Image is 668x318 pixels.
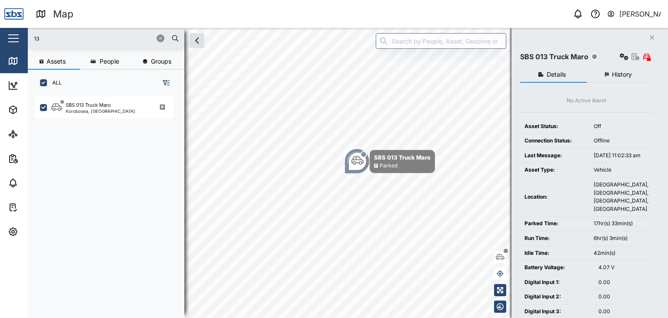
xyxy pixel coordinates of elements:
div: No Active Alarm [567,97,607,105]
div: Alarms [23,178,50,188]
div: 17hr(s) 33min(s) [594,220,648,228]
div: Digital Input 2: [524,293,590,301]
div: [DATE] 11:02:33 am [594,152,648,160]
canvas: Map [28,28,668,318]
div: Reports [23,154,52,163]
div: Settings [23,227,53,237]
div: Offline [594,137,648,145]
div: Battery Voltage: [524,264,590,272]
div: grid [35,93,184,311]
div: Parked [380,162,397,170]
div: 42min(s) [594,249,648,257]
div: Vehicle [594,166,648,174]
div: Korobosea, [GEOGRAPHIC_DATA] [66,109,135,113]
div: Digital Input 1: [524,278,590,287]
div: Tasks [23,203,47,212]
div: SBS 013 Truck Maro [520,51,588,62]
div: [PERSON_NAME] [619,9,661,20]
span: Groups [151,58,171,64]
span: Assets [47,58,66,64]
div: Connection Status: [524,137,585,145]
div: Location: [524,193,585,201]
div: Idle Time: [524,249,585,257]
div: Digital Input 3: [524,308,590,316]
div: Asset Status: [524,122,585,131]
div: Run Time: [524,234,585,243]
div: Asset Type: [524,166,585,174]
img: Main Logo [4,4,23,24]
div: SBS 013 Truck Maro [374,153,431,162]
div: Off [594,122,648,131]
div: 6hr(s) 3min(s) [594,234,648,243]
div: Map [23,56,42,66]
span: People [100,58,119,64]
span: History [612,71,632,78]
div: 0.00 [598,278,648,287]
div: Map [53,7,73,22]
span: Details [547,71,566,78]
div: 0.00 [598,293,648,301]
div: Dashboard [23,81,62,90]
div: Map marker [344,148,370,174]
div: 4.07 V [598,264,648,272]
div: Map marker [348,150,435,173]
div: Last Message: [524,152,585,160]
div: Assets [23,105,50,115]
input: Search by People, Asset, Geozone or Place [376,33,506,49]
div: 0.00 [598,308,648,316]
div: Parked Time: [524,220,585,228]
label: ALL [47,79,62,86]
button: [PERSON_NAME] [607,8,661,20]
div: [GEOGRAPHIC_DATA], [GEOGRAPHIC_DATA], [GEOGRAPHIC_DATA], [GEOGRAPHIC_DATA] [594,181,648,213]
div: SBS 013 Truck Maro [66,101,111,109]
div: Sites [23,129,43,139]
input: Search assets or drivers [33,32,179,45]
